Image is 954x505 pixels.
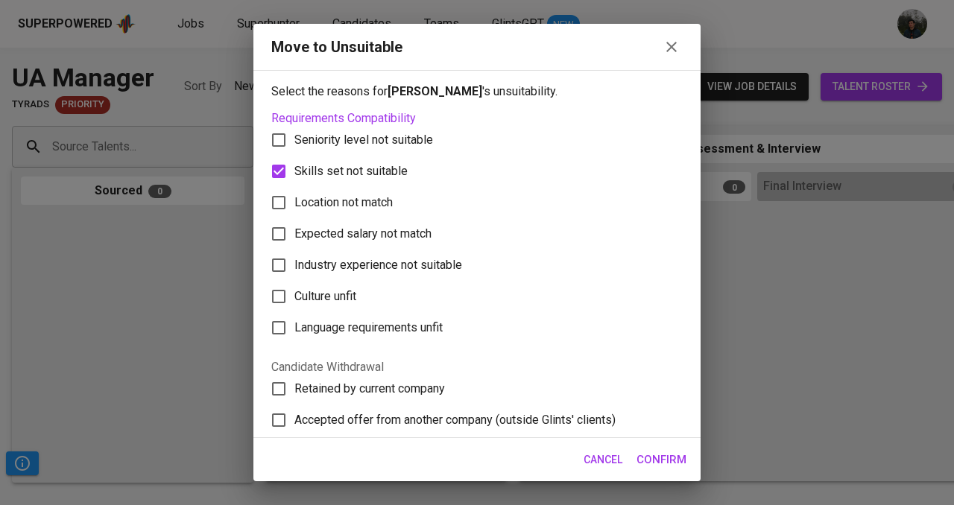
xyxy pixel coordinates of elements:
[294,256,462,274] span: Industry experience not suitable
[636,450,686,469] span: Confirm
[578,446,628,474] button: Cancel
[294,319,443,337] span: Language requirements unfit
[271,361,384,373] legend: Candidate Withdrawal
[294,288,356,305] span: Culture unfit
[294,380,445,398] span: Retained by current company
[294,131,433,149] span: Seniority level not suitable
[294,162,408,180] span: Skills set not suitable
[294,411,616,429] span: Accepted offer from another company (outside Glints' clients)
[294,225,432,243] span: Expected salary not match
[271,112,416,124] legend: Requirements Compatibility
[628,444,695,475] button: Confirm
[388,84,482,98] b: [PERSON_NAME]
[271,36,402,58] div: Move to Unsuitable
[584,451,622,469] span: Cancel
[271,83,683,101] p: Select the reasons for 's unsuitability.
[294,194,393,212] span: Location not match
